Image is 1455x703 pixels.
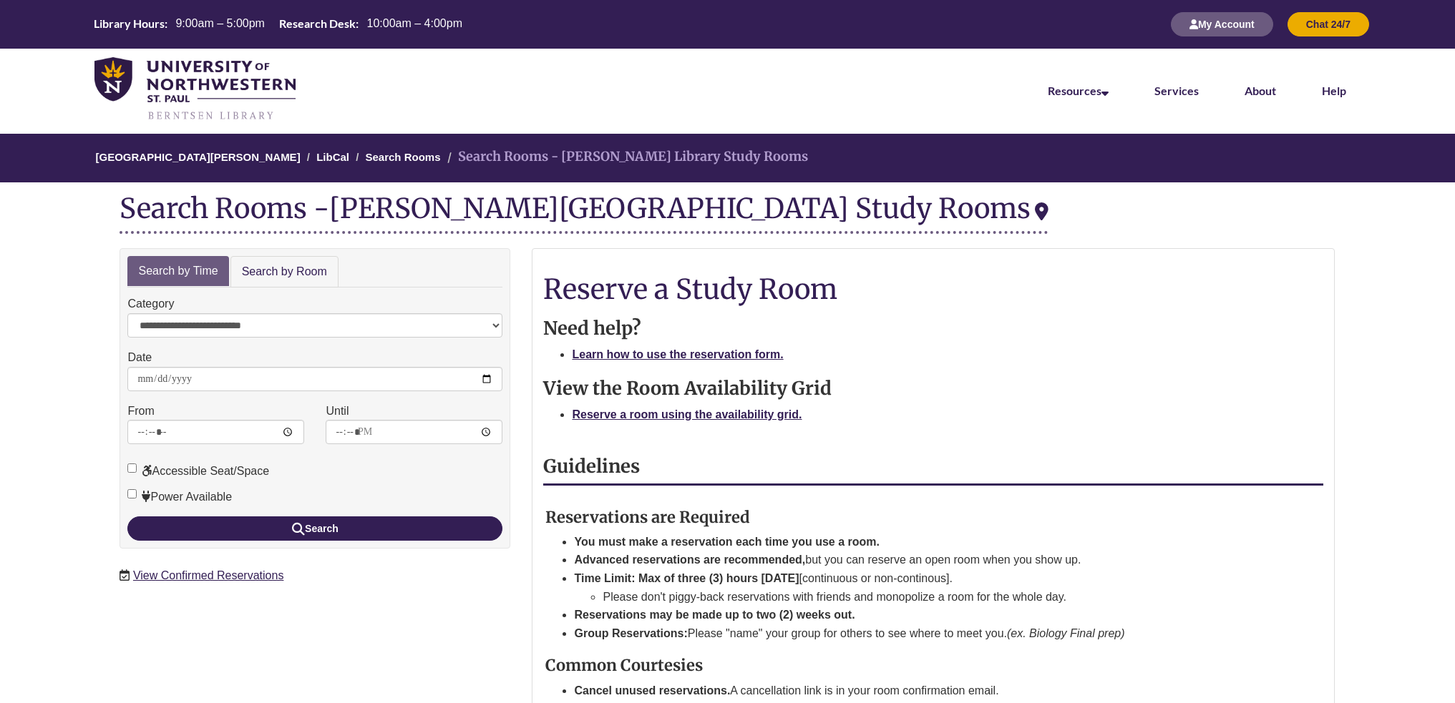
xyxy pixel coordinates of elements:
a: Resources [1048,84,1109,97]
th: Library Hours: [88,16,170,31]
li: Please don't piggy-back reservations with friends and monopolize a room for the whole day. [603,588,1289,606]
button: My Account [1171,12,1273,36]
span: 10:00am – 4:00pm [367,17,462,29]
img: UNWSP Library Logo [94,57,296,121]
li: but you can reserve an open room when you show up. [574,551,1289,569]
strong: Reservations are Required [545,507,750,527]
button: Chat 24/7 [1288,12,1369,36]
strong: View the Room Availability Grid [543,377,832,400]
a: LibCal [316,151,349,163]
a: Help [1322,84,1346,97]
h1: Reserve a Study Room [543,274,1323,304]
strong: Advanced reservations are recommended, [574,554,805,566]
a: About [1245,84,1276,97]
div: [PERSON_NAME][GEOGRAPHIC_DATA] Study Rooms [329,191,1048,225]
label: Until [326,402,349,421]
strong: Time Limit: Max of three (3) hours [DATE] [574,572,799,584]
a: Search by Time [127,256,228,287]
button: Search [127,516,502,541]
nav: Breadcrumb [120,134,1335,183]
label: Accessible Seat/Space [127,462,269,481]
label: Power Available [127,488,232,506]
label: From [127,402,154,421]
div: Search Rooms - [120,193,1048,233]
strong: Reservations may be made up to two (2) weeks out. [574,609,855,621]
input: Accessible Seat/Space [127,463,137,473]
span: 9:00am – 5:00pm [175,17,265,29]
a: Search Rooms [366,151,441,163]
a: View Confirmed Reservations [133,569,283,581]
a: Services [1154,84,1199,97]
th: Research Desk: [273,16,361,31]
a: Hours Today [88,16,468,33]
table: Hours Today [88,16,468,31]
strong: Guidelines [543,455,640,478]
a: My Account [1171,18,1273,30]
strong: Cancel unused reservations. [574,684,730,697]
em: (ex. Biology Final prep) [1007,627,1125,639]
a: [GEOGRAPHIC_DATA][PERSON_NAME] [96,151,301,163]
a: Learn how to use the reservation form. [572,348,783,360]
label: Date [127,348,152,367]
li: [continuous or non-continous]. [574,569,1289,606]
strong: You must make a reservation each time you use a room. [574,536,880,548]
a: Search by Room [230,256,339,288]
a: Chat 24/7 [1288,18,1369,30]
li: Please "name" your group for others to see where to meet you. [574,624,1289,643]
strong: Common Courtesies [545,655,703,675]
strong: Need help? [543,317,641,340]
input: Power Available [127,489,137,498]
a: Reserve a room using the availability grid. [572,408,802,421]
li: Search Rooms - [PERSON_NAME] Library Study Rooms [444,147,808,167]
li: A cancellation link is in your room confirmation email. [574,682,1289,700]
label: Category [127,295,174,313]
strong: Group Reservations: [574,627,687,639]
